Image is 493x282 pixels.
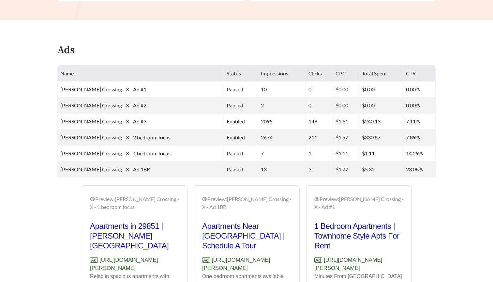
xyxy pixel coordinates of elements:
[258,114,306,130] td: 2095
[258,82,306,98] td: 10
[359,82,403,98] td: $0.00
[60,150,171,156] span: [PERSON_NAME] Crossing - X - 1 bedroom focus
[403,82,436,98] td: 0.00%
[90,256,179,273] p: [URL][DOMAIN_NAME][PERSON_NAME]
[258,98,306,114] td: 2
[306,146,333,162] td: 1
[359,66,403,82] th: Total Spent
[258,130,306,146] td: 2674
[90,195,179,211] div: Preview: [PERSON_NAME] Crossing - X - 1 bedroom focus
[60,102,146,108] span: [PERSON_NAME] Crossing - X - Ad #2
[403,146,436,162] td: 14.29%
[227,134,245,140] span: enabled
[258,66,306,82] th: Impressions
[227,102,243,108] span: paused
[333,98,359,114] td: $0.00
[359,98,403,114] td: $0.00
[90,257,98,263] span: Ad
[60,134,171,140] span: [PERSON_NAME] Crossing - X - 2 bedroom focus
[314,195,404,211] div: Preview: [PERSON_NAME] Crossing - X - Ad #1
[306,162,333,178] td: 3
[258,146,306,162] td: 7
[406,70,416,76] span: CTR
[333,130,359,146] td: $1.57
[227,118,245,124] span: enabled
[90,196,95,202] span: eye
[306,82,333,98] td: 0
[202,195,291,211] div: Preview: [PERSON_NAME] Crossing - X - Ad 1BR
[314,221,404,251] h2: 1 Bedroom Apartments | Townhome Style Apts For Rent
[202,256,291,273] p: [URL][DOMAIN_NAME][PERSON_NAME]
[57,45,75,56] h4: Ads
[306,66,333,82] th: Clicks
[314,196,320,202] span: eye
[314,256,404,273] p: [URL][DOMAIN_NAME][PERSON_NAME]
[403,114,436,130] td: 7.11%
[90,221,179,251] h2: Apartments in 29851 | [PERSON_NAME][GEOGRAPHIC_DATA]
[359,146,403,162] td: $1.11
[403,162,436,178] td: 23.08%
[227,166,243,172] span: paused
[333,114,359,130] td: $1.61
[58,66,224,82] th: Name
[336,70,346,76] span: CPC
[202,196,207,202] span: eye
[359,114,403,130] td: $240.13
[306,98,333,114] td: 0
[359,162,403,178] td: $5.32
[202,257,210,263] span: Ad
[60,166,150,172] span: [PERSON_NAME] Crossing - X - Ad 1BR
[359,130,403,146] td: $330.87
[227,150,243,156] span: paused
[60,86,146,92] span: [PERSON_NAME] Crossing - X - Ad #1
[333,146,359,162] td: $1.11
[60,118,146,124] span: [PERSON_NAME] Crossing - X - Ad #3
[403,130,436,146] td: 7.89%
[333,82,359,98] td: $0.00
[306,130,333,146] td: 211
[224,66,258,82] th: Status
[258,162,306,178] td: 13
[403,98,436,114] td: 0.00%
[333,162,359,178] td: $1.77
[314,257,322,263] span: Ad
[306,114,333,130] td: 149
[202,221,291,251] h2: Apartments Near [GEOGRAPHIC_DATA] | Schedule A Tour
[227,86,243,92] span: paused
